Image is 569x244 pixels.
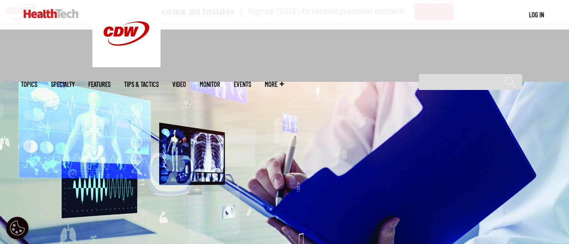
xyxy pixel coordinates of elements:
span: Specialty [51,81,75,88]
a: CDW [92,60,161,70]
a: Log in [529,10,544,19]
a: Events [234,81,251,88]
button: Open Preferences [6,217,29,239]
div: User menu [529,10,544,20]
span: Topics [21,81,37,88]
a: Features [88,81,111,88]
a: MonITor [200,81,220,88]
div: Cookie Settings [6,217,29,239]
a: Tips & Tactics [124,81,159,88]
a: Video [172,81,186,88]
img: Home [24,9,79,18]
span: More [265,81,284,88]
